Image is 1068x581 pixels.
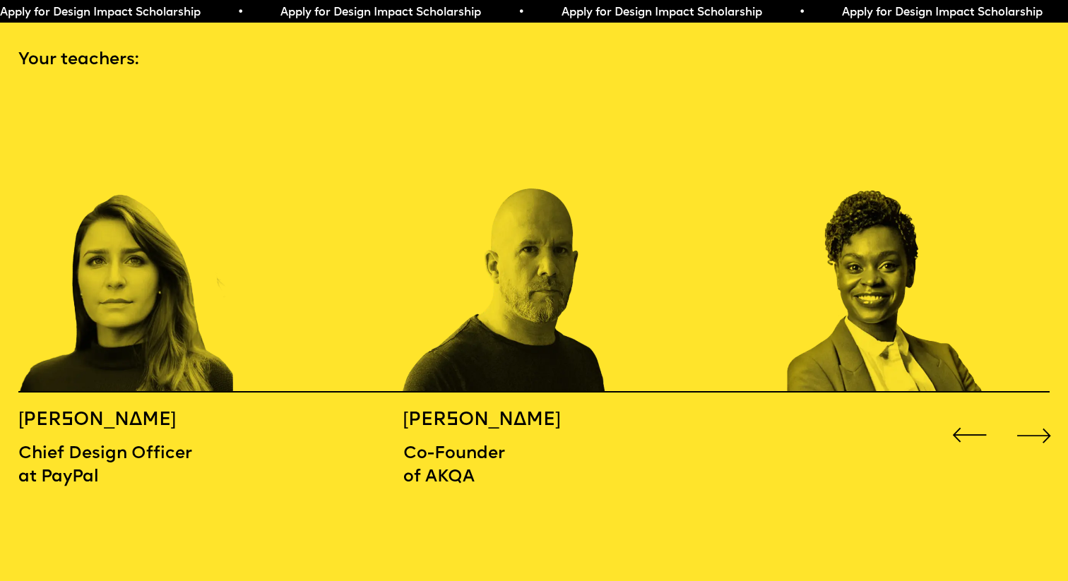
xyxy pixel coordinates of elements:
[403,409,595,432] h5: [PERSON_NAME]
[948,414,990,456] div: Previous slide
[237,7,244,18] span: •
[403,94,660,393] div: 7 / 16
[18,49,1050,72] p: Your teachers:
[18,409,210,432] h5: [PERSON_NAME]
[1013,414,1055,456] div: Next slide
[798,7,805,18] span: •
[18,94,275,393] div: 6 / 16
[788,94,1044,393] div: 8 / 16
[518,7,524,18] span: •
[403,443,595,490] p: Co-Founder of AKQA
[18,443,210,490] p: Chief Design Officer at PayPal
